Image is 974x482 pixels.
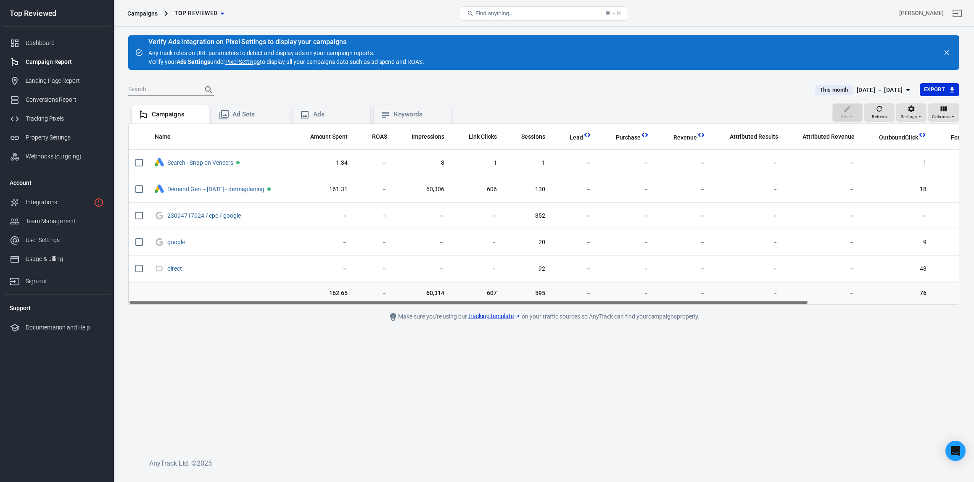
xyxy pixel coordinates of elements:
[3,298,111,318] li: Support
[401,289,444,298] span: 60,314
[313,110,364,119] div: Ads
[510,159,545,167] span: 1
[26,58,104,66] div: Campaign Report
[26,217,104,226] div: Team Management
[469,133,497,141] span: Link Clicks
[641,131,649,139] svg: This column is calculated from AnyTrack real-time data
[128,84,195,95] input: Search...
[868,238,926,247] span: 9
[3,109,111,128] a: Tracking Pixels
[171,5,228,21] button: Top Reviewed
[155,184,164,194] div: Google Ads
[26,277,104,286] div: Sign out
[458,185,497,194] span: 606
[559,134,583,142] span: Lead
[605,10,621,16] div: ⌘ + K
[868,265,926,273] span: 48
[3,34,111,53] a: Dashboard
[605,289,649,298] span: －
[299,265,348,273] span: －
[559,212,591,220] span: －
[663,238,705,247] span: －
[401,265,444,273] span: －
[3,53,111,71] a: Campaign Report
[167,213,242,219] span: 23094717024 / cpc / google
[947,3,967,24] a: Sign out
[808,83,920,97] button: This month[DATE] － [DATE]
[521,133,545,141] span: Sessions
[361,265,387,273] span: －
[355,312,733,322] div: Make sure you're using our on your traffic sources so AnyTrack can find your campaigns properly.
[510,238,545,247] span: 20
[730,132,778,142] span: The total conversions attributed according to your ad network (Facebook, Google, etc.)
[26,95,104,104] div: Conversions Report
[155,133,171,141] span: Name
[155,211,164,221] svg: Google
[299,238,348,247] span: －
[941,47,953,58] button: close
[605,185,649,194] span: －
[868,289,926,298] span: 76
[458,159,497,167] span: 1
[3,147,111,166] a: Webhooks (outgoing)
[26,323,104,332] div: Documentation and Help
[177,58,211,65] strong: Ads Settings
[174,8,218,18] span: Top Reviewed
[361,289,387,298] span: －
[792,132,854,142] span: The total revenue attributed according to your ad network (Facebook, Google, etc.)
[792,265,854,273] span: －
[719,289,778,298] span: －
[901,113,917,121] span: Settings
[267,187,271,191] span: Active
[361,185,387,194] span: －
[719,132,778,142] span: The total conversions attributed according to your ad network (Facebook, Google, etc.)
[792,289,854,298] span: －
[148,38,424,46] div: Verify Ads Integration on Pixel Settings to display your campaigns
[673,134,697,142] span: Revenue
[394,110,444,119] div: Keywords
[605,212,649,220] span: －
[26,76,104,85] div: Landing Page Report
[129,124,959,305] div: scrollable content
[605,238,649,247] span: －
[460,6,628,21] button: Find anything...⌘ + K
[401,159,444,167] span: 8
[899,9,944,18] div: Account id: vBYNLn0g
[199,80,219,100] button: Search
[605,265,649,273] span: －
[510,212,545,220] span: 352
[148,39,424,66] div: AnyTrack relies on URL parameters to detect and display ads on your campaign reports. Verify your...
[225,58,260,66] a: Pixel Settings
[458,289,497,298] span: 607
[232,110,283,119] div: Ad Sets
[3,193,111,212] a: Integrations
[3,71,111,90] a: Landing Page Report
[559,185,591,194] span: －
[868,212,926,220] span: －
[167,239,185,245] a: google
[719,185,778,194] span: －
[26,152,104,161] div: Webhooks (outgoing)
[26,255,104,263] div: Usage & billing
[167,212,241,219] a: 23094717024 / cpc / google
[583,131,591,139] svg: This column is calculated from AnyTrack real-time data
[792,159,854,167] span: －
[857,85,903,95] div: [DATE] － [DATE]
[372,132,387,142] span: The total return on ad spend
[458,265,497,273] span: －
[605,159,649,167] span: －
[802,133,854,141] span: Attributed Revenue
[167,159,233,166] a: Search - Snap-on Veneers
[3,90,111,109] a: Conversions Report
[167,186,266,192] span: Demand Gen – 2025-10-09 - dermaplaning
[864,103,895,122] button: Refresh
[361,159,387,167] span: －
[468,312,520,321] a: tracking template
[26,114,104,123] div: Tracking Pixels
[3,212,111,231] a: Team Management
[719,212,778,220] span: －
[605,134,641,142] span: Purchase
[401,132,444,142] span: The number of times your ads were on screen.
[149,458,780,469] h6: AnyTrack Ltd. © 2025
[412,132,444,142] span: The number of times your ads were on screen.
